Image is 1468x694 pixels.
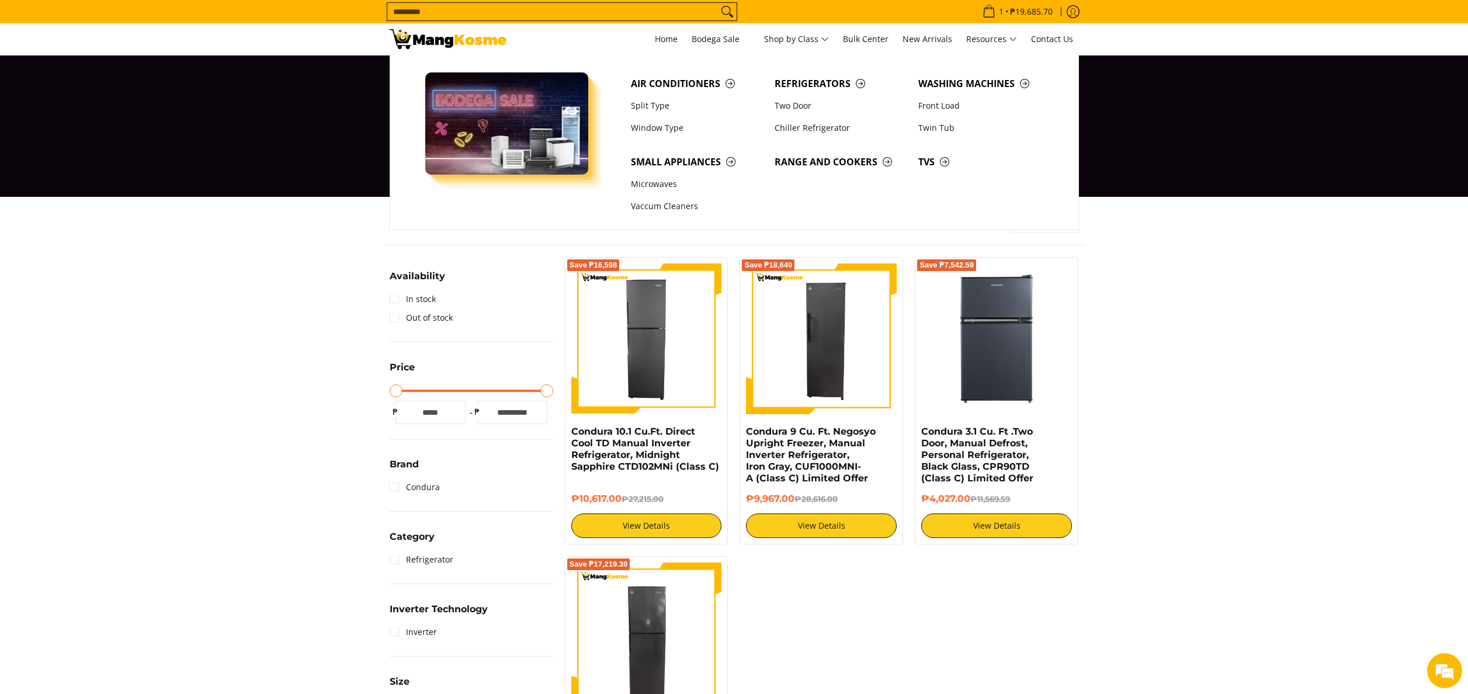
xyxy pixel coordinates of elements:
h6: ₱9,967.00 [746,493,897,505]
span: Small Appliances [631,155,763,169]
span: Washing Machines [918,77,1050,91]
span: Inverter Technology [390,605,488,614]
img: condura-3.1-cubic-feet-refrigerator-class-c-full-view-mang-kosme [921,263,1072,414]
del: ₱11,569.59 [970,494,1010,504]
a: Chiller Refrigerator [769,117,912,139]
h6: ₱4,027.00 [921,493,1072,505]
img: Class C Home &amp; Business Appliances: Up to 70% Off l Mang Kosme [390,29,506,49]
span: Refrigerators [775,77,907,91]
a: Front Load [912,95,1056,117]
a: Refrigerators [769,72,912,95]
span: Save ₱7,542.59 [919,262,974,269]
span: Contact Us [1031,33,1073,44]
span: Category [390,532,435,542]
span: Shop by Class [764,32,829,47]
a: Bulk Center [837,23,894,55]
span: New Arrivals [903,33,952,44]
summary: Open [390,272,445,290]
span: Resources [966,32,1017,47]
a: Condura 10.1 Cu.Ft. Direct Cool TD Manual Inverter Refrigerator, Midnight Sapphire CTD102MNi (Cla... [571,426,719,472]
span: Bodega Sale [692,32,750,47]
span: ₱ [390,406,401,418]
a: Range and Cookers [769,151,912,173]
span: ₱ [471,406,483,418]
a: Air Conditioners [625,72,769,95]
button: Search [718,3,737,20]
span: Save ₱18,649 [744,262,792,269]
summary: Open [390,363,415,381]
a: Split Type [625,95,769,117]
a: View Details [921,513,1072,538]
a: In stock [390,290,436,308]
a: Microwaves [625,173,769,195]
span: Save ₱16,598 [570,262,617,269]
span: Air Conditioners [631,77,763,91]
span: ₱19,685.70 [1008,8,1054,16]
span: • [979,5,1056,18]
a: Vaccum Cleaners [625,196,769,218]
a: Twin Tub [912,117,1056,139]
a: Washing Machines [912,72,1056,95]
span: Price [390,363,415,372]
span: Save ₱17,219.39 [570,561,628,568]
img: Bodega Sale [425,72,589,175]
a: Shop by Class [758,23,835,55]
img: Condura 9 Cu. Ft. Negosyo Upright Freezer, Manual Inverter Refrigerator, Iron Gray, CUF1000MNI-A ... [746,263,897,414]
a: Contact Us [1025,23,1079,55]
span: Bulk Center [843,33,889,44]
a: New Arrivals [897,23,958,55]
span: 1 [997,8,1005,16]
a: Refrigerator [390,550,453,569]
a: View Details [746,513,897,538]
span: Brand [390,460,419,469]
span: Range and Cookers [775,155,907,169]
a: Small Appliances [625,151,769,173]
a: Condura 3.1 Cu. Ft .Two Door, Manual Defrost, Personal Refrigerator, Black Glass, CPR90TD (Class ... [921,426,1033,484]
a: Condura 9 Cu. Ft. Negosyo Upright Freezer, Manual Inverter Refrigerator, Iron Gray, CUF1000MNI-A ... [746,426,876,484]
a: Out of stock [390,308,453,327]
a: Two Door [769,95,912,117]
a: Home [649,23,683,55]
h6: ₱10,617.00 [571,493,722,505]
a: TVs [912,151,1056,173]
a: View Details [571,513,722,538]
a: Condura [390,478,440,497]
summary: Open [390,605,488,623]
span: Availability [390,272,445,281]
span: Size [390,677,409,686]
a: Bodega Sale [686,23,756,55]
span: TVs [918,155,1050,169]
nav: Main Menu [518,23,1079,55]
a: Resources [960,23,1023,55]
summary: Open [390,532,435,550]
img: Condura 10.1 Cu.Ft. Direct Cool TD Manual Inverter Refrigerator, Midnight Sapphire CTD102MNi (Cla... [571,263,722,414]
del: ₱28,616.00 [794,494,838,504]
summary: Open [390,460,419,478]
a: Inverter [390,623,437,641]
del: ₱27,215.00 [622,494,664,504]
a: Window Type [625,117,769,139]
span: Home [655,33,678,44]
